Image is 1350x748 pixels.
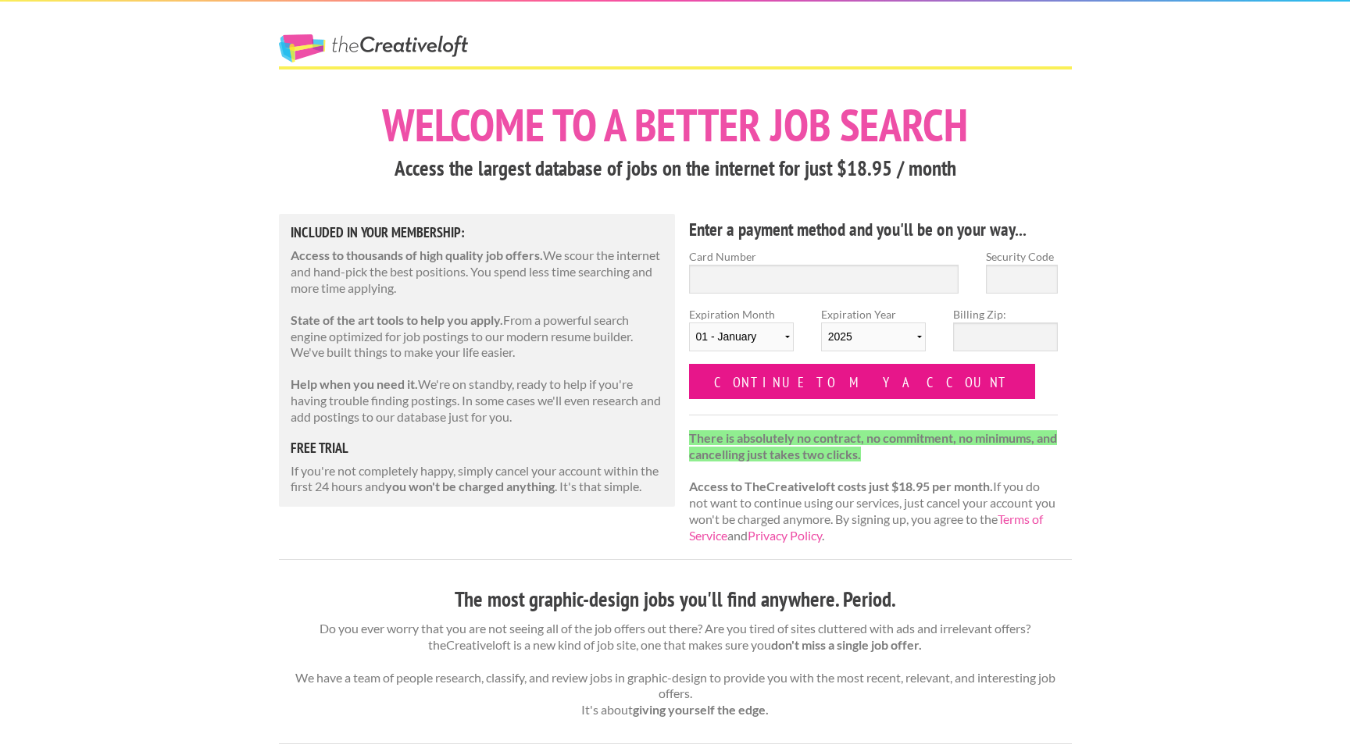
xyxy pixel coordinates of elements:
select: Expiration Month [689,322,794,351]
a: Terms of Service [689,511,1043,543]
p: Do you ever worry that you are not seeing all of the job offers out there? Are you tired of sites... [279,621,1072,718]
h5: free trial [291,441,664,455]
h3: The most graphic-design jobs you'll find anywhere. Period. [279,585,1072,614]
h1: Welcome to a better job search [279,102,1072,148]
label: Expiration Year [821,306,926,364]
label: Security Code [986,248,1058,265]
a: Privacy Policy [748,528,822,543]
label: Expiration Month [689,306,794,364]
p: If you're not completely happy, simply cancel your account within the first 24 hours and . It's t... [291,463,664,496]
h3: Access the largest database of jobs on the internet for just $18.95 / month [279,154,1072,183]
select: Expiration Year [821,322,926,351]
label: Card Number [689,248,959,265]
strong: you won't be charged anything [385,479,555,493]
input: Continue to my account [689,364,1036,399]
h5: Included in Your Membership: [291,226,664,240]
strong: State of the art tools to help you apply. [291,312,503,327]
strong: There is absolutely no contract, no commitment, no minimums, and cancelling just takes two clicks. [689,430,1057,461]
p: If you do not want to continue using our services, just cancel your account you won't be charged ... [689,430,1059,544]
p: We're on standby, ready to help if you're having trouble finding postings. In some cases we'll ev... [291,376,664,425]
p: From a powerful search engine optimized for job postings to our modern resume builder. We've buil... [291,312,664,361]
strong: Access to thousands of high quality job offers. [291,248,543,262]
strong: Help when you need it. [291,376,418,391]
strong: don't miss a single job offer. [771,637,922,652]
label: Billing Zip: [953,306,1058,322]
strong: giving yourself the edge. [633,702,769,717]
strong: Access to TheCreativeloft costs just $18.95 per month. [689,479,993,493]
a: The Creative Loft [279,34,468,62]
p: We scour the internet and hand-pick the best positions. You spend less time searching and more ti... [291,248,664,296]
h4: Enter a payment method and you'll be on your way... [689,217,1059,242]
